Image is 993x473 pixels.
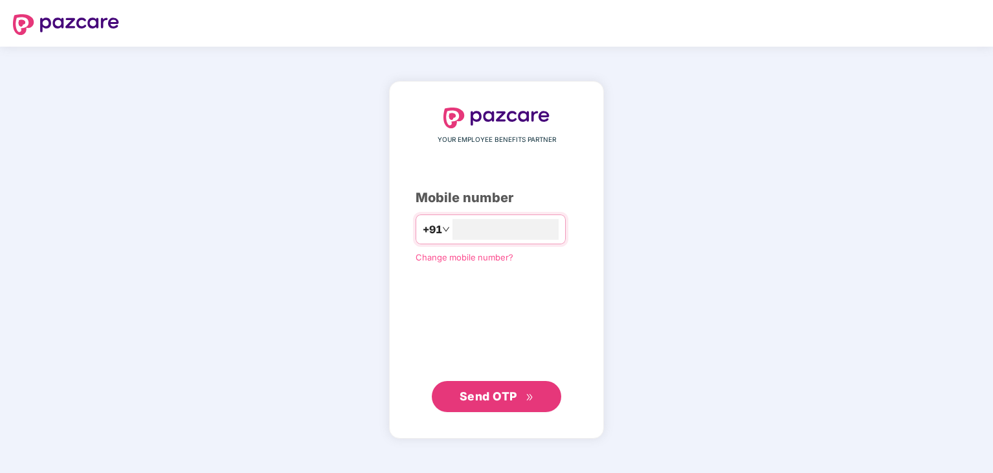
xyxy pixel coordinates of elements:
[416,252,513,262] a: Change mobile number?
[460,389,517,403] span: Send OTP
[13,14,119,35] img: logo
[443,108,550,128] img: logo
[438,135,556,145] span: YOUR EMPLOYEE BENEFITS PARTNER
[526,393,534,402] span: double-right
[442,225,450,233] span: down
[423,222,442,238] span: +91
[432,381,561,412] button: Send OTPdouble-right
[416,188,577,208] div: Mobile number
